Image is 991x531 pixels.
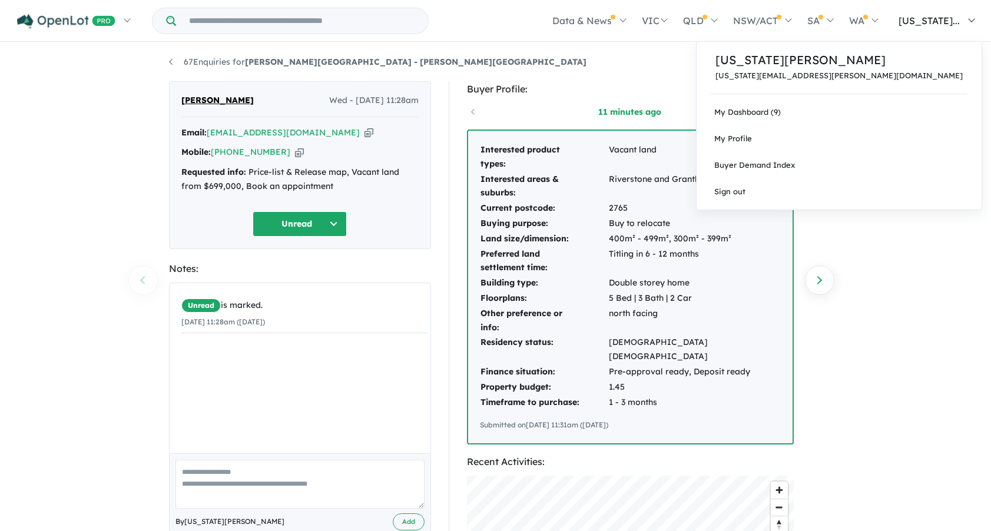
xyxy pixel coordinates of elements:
td: Residency status: [480,335,608,364]
td: Current postcode: [480,201,608,216]
td: Floorplans: [480,291,608,306]
a: 67Enquiries for[PERSON_NAME][GEOGRAPHIC_DATA] - [PERSON_NAME][GEOGRAPHIC_DATA] [169,57,586,67]
a: 11 minutes ago [580,106,680,118]
td: Pre-approval ready, Deposit ready [608,364,781,380]
span: Zoom out [771,499,788,516]
td: 2765 [608,201,781,216]
button: Zoom out [771,499,788,516]
a: My Profile [697,125,982,152]
button: Unread [253,211,347,237]
td: Buy to relocate [608,216,781,231]
td: Building type: [480,276,608,291]
td: north facing [608,306,781,336]
button: Copy [295,146,304,158]
span: [PERSON_NAME] [181,94,254,108]
img: Openlot PRO Logo White [17,14,115,29]
span: By [US_STATE][PERSON_NAME] [175,516,284,527]
div: Buyer Profile: [467,81,794,97]
div: Price-list & Release map, Vacant land from $699,000, Book an appointment [181,165,419,194]
td: Double storey home [608,276,781,291]
span: Wed - [DATE] 11:28am [329,94,419,108]
td: Riverstone and Granthfarm [608,172,781,201]
strong: [PERSON_NAME][GEOGRAPHIC_DATA] - [PERSON_NAME][GEOGRAPHIC_DATA] [245,57,586,67]
div: is marked. [181,298,427,313]
a: [PHONE_NUMBER] [211,147,290,157]
strong: Email: [181,127,207,138]
td: 5 Bed | 3 Bath | 2 Car [608,291,781,306]
span: [US_STATE]... [899,15,960,26]
div: Recent Activities: [467,454,794,470]
a: [US_STATE][EMAIL_ADDRESS][PERSON_NAME][DOMAIN_NAME] [715,71,963,80]
a: Buyer Demand Index [697,152,982,178]
button: Add [393,513,425,530]
input: Try estate name, suburb, builder or developer [178,8,426,34]
td: Interested product types: [480,142,608,172]
td: Titling in 6 - 12 months [608,247,781,276]
td: Finance situation: [480,364,608,380]
span: Unread [181,298,221,313]
td: Interested areas & suburbs: [480,172,608,201]
td: Property budget: [480,380,608,395]
td: 1.45 [608,380,781,395]
td: Vacant land [608,142,781,172]
a: Sign out [697,178,982,205]
a: [EMAIL_ADDRESS][DOMAIN_NAME] [207,127,360,138]
td: Timeframe to purchase: [480,395,608,410]
small: [DATE] 11:28am ([DATE]) [181,317,265,326]
td: 1 - 3 months [608,395,781,410]
span: My Profile [714,134,752,143]
td: Preferred land settlement time: [480,247,608,276]
td: Other preference or info: [480,306,608,336]
div: Submitted on [DATE] 11:31am ([DATE]) [480,419,781,431]
td: Land size/dimension: [480,231,608,247]
button: Copy [364,127,373,139]
strong: Requested info: [181,167,246,177]
a: [US_STATE][PERSON_NAME] [715,51,963,69]
td: [DEMOGRAPHIC_DATA] [DEMOGRAPHIC_DATA] [608,335,781,364]
a: My Dashboard (9) [697,99,982,125]
td: Buying purpose: [480,216,608,231]
td: 400m² - 499m², 300m² - 399m² [608,231,781,247]
button: Zoom in [771,482,788,499]
nav: breadcrumb [169,55,823,69]
strong: Mobile: [181,147,211,157]
div: Notes: [169,261,431,277]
